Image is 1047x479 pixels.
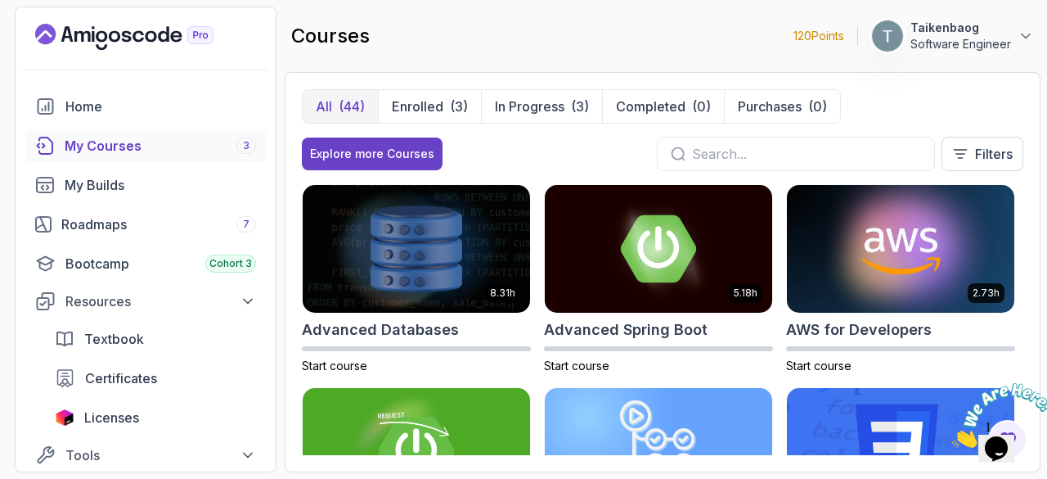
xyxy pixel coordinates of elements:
[571,97,589,116] div: (3)
[303,185,530,313] img: Advanced Databases card
[302,359,367,373] span: Start course
[787,185,1014,313] img: AWS for Developers card
[25,441,266,470] button: Tools
[302,319,459,341] h2: Advanced Databases
[602,90,724,123] button: Completed(0)
[45,362,266,395] a: certificates
[302,138,443,170] button: Explore more Courses
[450,97,468,116] div: (3)
[25,208,266,241] a: roadmaps
[738,97,802,116] p: Purchases
[545,185,772,313] img: Advanced Spring Boot card
[25,90,266,123] a: home
[7,7,108,71] img: Chat attention grabber
[303,90,378,123] button: All(44)
[61,215,256,234] div: Roadmaps
[25,287,266,316] button: Resources
[786,319,932,341] h2: AWS for Developers
[724,90,840,123] button: Purchases(0)
[871,20,1034,52] button: user profile imageTaikenbaogSoftware Engineer
[975,144,1013,164] p: Filters
[910,20,1011,36] p: Taikenbaog
[941,137,1023,171] button: Filters
[243,218,249,231] span: 7
[35,24,251,50] a: Landing page
[544,319,708,341] h2: Advanced Spring Boot
[25,247,266,280] a: bootcamp
[616,97,685,116] p: Completed
[65,136,256,156] div: My Courses
[786,359,852,373] span: Start course
[310,146,434,162] div: Explore more Courses
[65,254,256,273] div: Bootcamp
[7,7,13,20] span: 1
[65,445,256,465] div: Tools
[692,97,711,116] div: (0)
[910,36,1011,52] p: Software Engineer
[65,291,256,311] div: Resources
[378,90,481,123] button: Enrolled(3)
[692,144,921,164] input: Search...
[65,97,256,116] div: Home
[872,20,903,52] img: user profile image
[316,97,332,116] p: All
[45,401,266,434] a: licenses
[808,97,827,116] div: (0)
[495,97,564,116] p: In Progress
[734,287,757,300] p: 5.18h
[793,28,844,44] p: 120 Points
[25,129,266,162] a: courses
[65,175,256,195] div: My Builds
[25,169,266,201] a: builds
[84,329,144,349] span: Textbook
[243,139,249,152] span: 3
[946,377,1047,454] iframe: chat widget
[85,368,157,388] span: Certificates
[84,408,139,427] span: Licenses
[544,359,609,373] span: Start course
[45,323,266,355] a: textbook
[481,90,602,123] button: In Progress(3)
[490,287,515,300] p: 8.31h
[339,97,365,116] div: (44)
[209,257,252,270] span: Cohort 3
[55,409,74,426] img: jetbrains icon
[291,23,370,49] h2: courses
[973,287,1000,300] p: 2.73h
[392,97,443,116] p: Enrolled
